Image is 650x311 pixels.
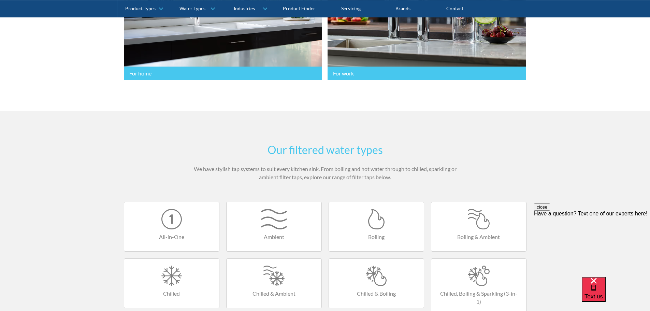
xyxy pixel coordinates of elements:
[124,202,219,252] a: All-in-One
[438,289,519,306] h4: Chilled, Boiling & Sparkling (3-in-1)
[226,202,322,252] a: Ambient
[233,233,315,241] h4: Ambient
[336,233,417,241] h4: Boiling
[438,233,519,241] h4: Boiling & Ambient
[131,233,212,241] h4: All-in-One
[234,5,255,11] div: Industries
[192,165,458,181] p: We have stylish tap systems to suit every kitchen sink. From boiling and hot water through to chi...
[226,258,322,308] a: Chilled & Ambient
[192,142,458,158] h2: Our filtered water types
[131,289,212,298] h4: Chilled
[124,258,219,308] a: Chilled
[329,258,424,308] a: Chilled & Boiling
[125,5,156,11] div: Product Types
[431,202,526,252] a: Boiling & Ambient
[336,289,417,298] h4: Chilled & Boiling
[233,289,315,298] h4: Chilled & Ambient
[329,202,424,252] a: Boiling
[179,5,205,11] div: Water Types
[582,277,650,311] iframe: podium webchat widget bubble
[534,203,650,285] iframe: podium webchat widget prompt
